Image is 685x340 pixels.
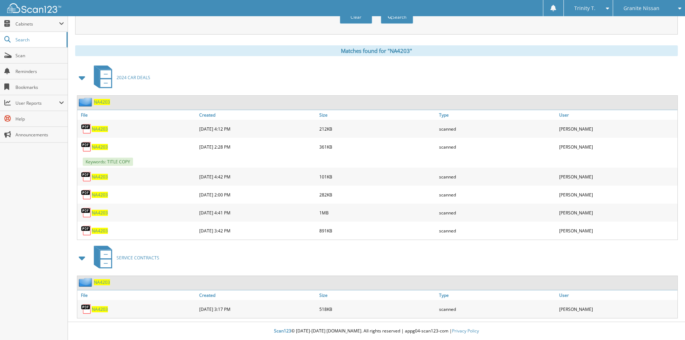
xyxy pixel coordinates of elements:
[649,305,685,340] iframe: Chat Widget
[75,45,678,56] div: Matches found for "NA4203"
[81,123,92,134] img: PDF.png
[437,110,557,120] a: Type
[557,140,677,154] div: [PERSON_NAME]
[557,223,677,238] div: [PERSON_NAME]
[318,223,438,238] div: 891KB
[79,98,94,106] img: folder2.png
[437,205,557,220] div: scanned
[92,174,108,180] a: NA4203
[92,126,108,132] a: NA4203
[94,279,110,285] a: NA4203
[437,187,557,202] div: scanned
[92,228,108,234] a: NA4203
[557,290,677,300] a: User
[83,158,133,166] span: Keywords: TITLE COPY
[437,169,557,184] div: scanned
[318,187,438,202] div: 282KB
[92,144,108,150] a: NA4203
[318,290,438,300] a: Size
[624,6,659,10] span: Granite Nissan
[92,192,108,198] a: NA4203
[197,122,318,136] div: [DATE] 4:12 PM
[15,100,59,106] span: User Reports
[557,169,677,184] div: [PERSON_NAME]
[274,328,291,334] span: Scan123
[81,225,92,236] img: PDF.png
[117,255,159,261] span: SERVICE CONTRACTS
[90,63,150,92] a: 2024 CAR DEALS
[90,244,159,272] a: SERVICE CONTRACTS
[197,169,318,184] div: [DATE] 4:42 PM
[318,302,438,316] div: 518KB
[68,322,685,340] div: © [DATE]-[DATE] [DOMAIN_NAME]. All rights reserved | appg04-scan123-com |
[81,304,92,314] img: PDF.png
[117,74,150,81] span: 2024 CAR DEALS
[7,3,61,13] img: scan123-logo-white.svg
[197,302,318,316] div: [DATE] 3:17 PM
[318,140,438,154] div: 361KB
[437,140,557,154] div: scanned
[77,110,197,120] a: File
[557,122,677,136] div: [PERSON_NAME]
[557,205,677,220] div: [PERSON_NAME]
[557,302,677,316] div: [PERSON_NAME]
[81,141,92,152] img: PDF.png
[557,110,677,120] a: User
[574,6,595,10] span: Trinity T.
[437,223,557,238] div: scanned
[92,306,108,312] a: NA4203
[15,37,63,43] span: Search
[197,290,318,300] a: Created
[197,140,318,154] div: [DATE] 2:28 PM
[15,132,64,138] span: Announcements
[81,171,92,182] img: PDF.png
[437,302,557,316] div: scanned
[452,328,479,334] a: Privacy Policy
[15,53,64,59] span: Scan
[437,122,557,136] div: scanned
[381,10,413,24] button: Search
[81,189,92,200] img: PDF.png
[81,207,92,218] img: PDF.png
[77,290,197,300] a: File
[197,205,318,220] div: [DATE] 4:41 PM
[318,205,438,220] div: 1MB
[437,290,557,300] a: Type
[318,110,438,120] a: Size
[15,21,59,27] span: Cabinets
[15,68,64,74] span: Reminders
[15,84,64,90] span: Bookmarks
[557,187,677,202] div: [PERSON_NAME]
[79,278,94,287] img: folder2.png
[318,169,438,184] div: 101KB
[197,223,318,238] div: [DATE] 3:42 PM
[318,122,438,136] div: 212KB
[15,116,64,122] span: Help
[197,187,318,202] div: [DATE] 2:00 PM
[197,110,318,120] a: Created
[94,99,110,105] a: NA4203
[340,10,372,24] button: Clear
[92,210,108,216] a: NA4203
